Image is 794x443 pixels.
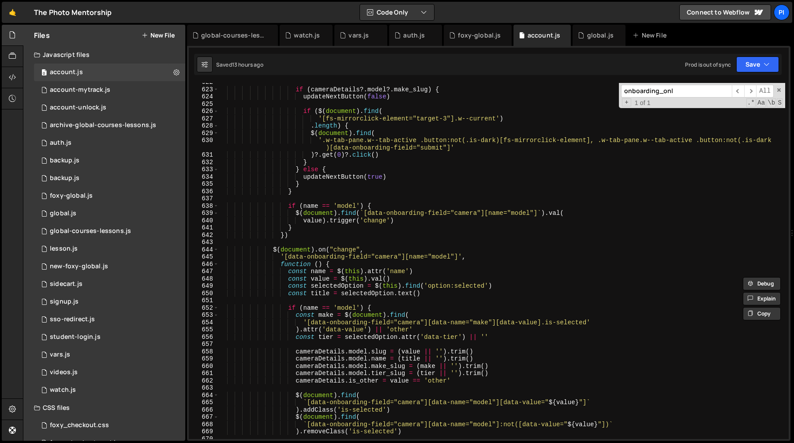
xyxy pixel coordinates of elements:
[189,151,219,159] div: 631
[756,85,774,98] span: Alt-Enter
[587,31,614,40] div: global.js
[34,81,185,99] div: 13533/38628.js
[50,227,131,235] div: global-courses-lessons.js
[50,368,78,376] div: videos.js
[189,384,219,392] div: 663
[201,31,267,40] div: global-courses-lessons.js
[189,217,219,225] div: 640
[189,392,219,399] div: 664
[631,99,654,107] span: 1 of 1
[189,166,219,173] div: 633
[189,304,219,312] div: 652
[34,328,185,346] div: 13533/46953.js
[743,292,781,305] button: Explain
[189,406,219,414] div: 666
[189,246,219,254] div: 644
[50,139,71,147] div: auth.js
[50,192,93,200] div: foxy-global.js
[189,188,219,195] div: 636
[360,4,434,20] button: Code Only
[50,421,109,429] div: foxy_checkout.css
[189,261,219,268] div: 646
[50,333,101,341] div: student-login.js
[189,370,219,377] div: 661
[34,116,185,134] div: 13533/43968.js
[50,157,79,165] div: backup.js
[679,4,771,20] a: Connect to Webflow
[34,152,185,169] div: 13533/45031.js
[189,377,219,385] div: 662
[189,253,219,261] div: 645
[189,319,219,327] div: 654
[189,363,219,370] div: 660
[189,355,219,363] div: 659
[743,277,781,290] button: Debug
[34,134,185,152] div: 13533/34034.js
[34,222,185,240] div: 13533/35292.js
[34,187,185,205] div: 13533/34219.js
[757,98,766,107] span: CaseSensitive Search
[50,298,79,306] div: signup.js
[34,240,185,258] div: 13533/35472.js
[232,61,263,68] div: 13 hours ago
[50,121,156,129] div: archive-global-courses-lessons.js
[189,86,219,94] div: 623
[348,31,369,40] div: vars.js
[34,293,185,311] div: 13533/35364.js
[189,232,219,239] div: 642
[774,4,790,20] a: Pi
[34,7,112,18] div: The Photo Mentorship
[633,31,670,40] div: New File
[34,346,185,364] div: 13533/38978.js
[767,98,776,107] span: Whole Word Search
[34,381,185,399] div: 13533/38527.js
[34,364,185,381] div: 13533/42246.js
[189,137,219,151] div: 630
[189,428,219,435] div: 669
[34,30,50,40] h2: Files
[50,315,95,323] div: sso-redirect.js
[744,85,757,98] span: ​
[746,98,756,107] span: RegExp Search
[189,224,219,232] div: 641
[458,31,501,40] div: foxy-global.js
[777,98,783,107] span: Search In Selection
[621,85,732,98] input: Search for
[34,258,185,275] div: 13533/40053.js
[50,210,76,218] div: global.js
[189,399,219,406] div: 665
[189,312,219,319] div: 653
[50,263,108,270] div: new-foxy-global.js
[50,86,110,94] div: account-mytrack.js
[189,180,219,188] div: 635
[142,32,175,39] button: New File
[189,195,219,203] div: 637
[189,334,219,341] div: 656
[189,239,219,246] div: 643
[294,31,320,40] div: watch.js
[189,130,219,137] div: 629
[50,351,70,359] div: vars.js
[189,159,219,166] div: 632
[34,311,185,328] div: 13533/47004.js
[622,98,631,107] span: Toggle Replace mode
[34,417,185,434] div: 13533/38507.css
[2,2,23,23] a: 🤙
[189,435,219,443] div: 670
[50,68,83,76] div: account.js
[189,413,219,421] div: 667
[189,101,219,108] div: 625
[34,205,185,222] div: 13533/39483.js
[189,282,219,290] div: 649
[189,210,219,217] div: 639
[189,348,219,356] div: 658
[189,275,219,283] div: 648
[189,115,219,123] div: 627
[189,290,219,297] div: 650
[189,108,219,115] div: 626
[216,61,263,68] div: Saved
[189,421,219,428] div: 668
[189,93,219,101] div: 624
[34,275,185,293] div: 13533/43446.js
